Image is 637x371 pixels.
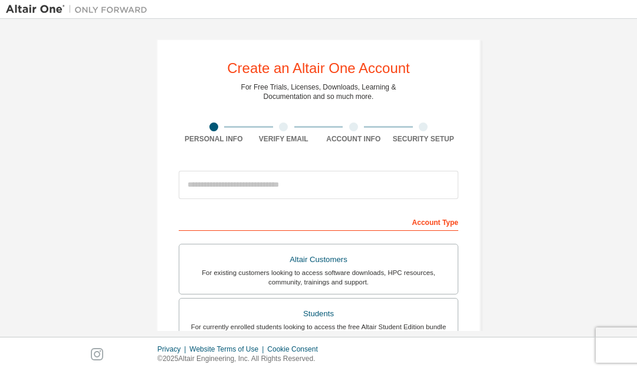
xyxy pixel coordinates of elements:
p: © 2025 Altair Engineering, Inc. All Rights Reserved. [157,354,325,364]
img: Altair One [6,4,153,15]
div: Verify Email [249,134,319,144]
div: Website Terms of Use [189,344,267,354]
div: Personal Info [179,134,249,144]
div: Students [186,306,451,322]
div: Create an Altair One Account [227,61,410,75]
div: For existing customers looking to access software downloads, HPC resources, community, trainings ... [186,268,451,287]
div: Altair Customers [186,251,451,268]
div: Privacy [157,344,189,354]
div: Cookie Consent [267,344,324,354]
div: For currently enrolled students looking to access the free Altair Student Edition bundle and all ... [186,322,451,341]
div: Security Setup [389,134,459,144]
div: For Free Trials, Licenses, Downloads, Learning & Documentation and so much more. [241,82,396,101]
img: instagram.svg [91,348,103,360]
div: Account Info [318,134,389,144]
div: Account Type [179,212,458,231]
